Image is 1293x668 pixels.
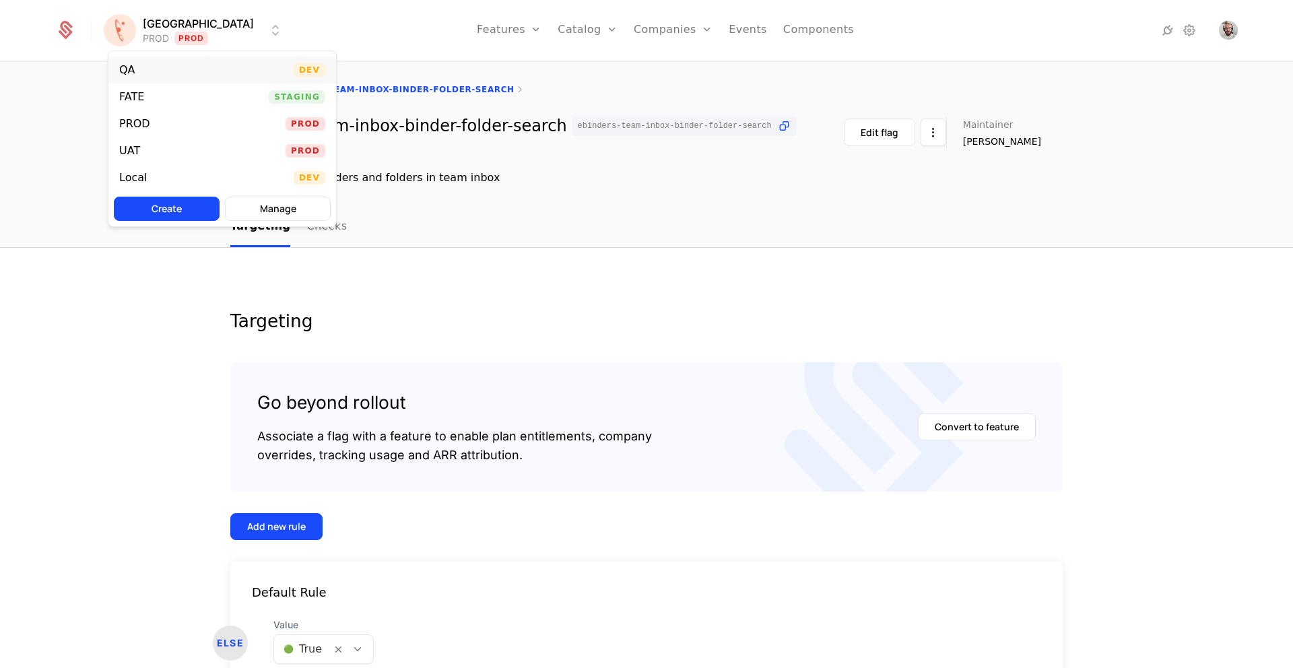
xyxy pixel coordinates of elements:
[225,197,331,221] button: Manage
[286,117,325,131] span: Prod
[294,171,325,185] span: Dev
[108,51,337,227] div: Select environment
[119,92,144,102] div: FATE
[119,145,140,156] div: UAT
[269,90,325,104] span: Staging
[119,172,147,183] div: Local
[114,197,220,221] button: Create
[294,63,325,77] span: Dev
[286,144,325,158] span: Prod
[119,65,135,75] div: QA
[119,119,150,129] div: PROD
